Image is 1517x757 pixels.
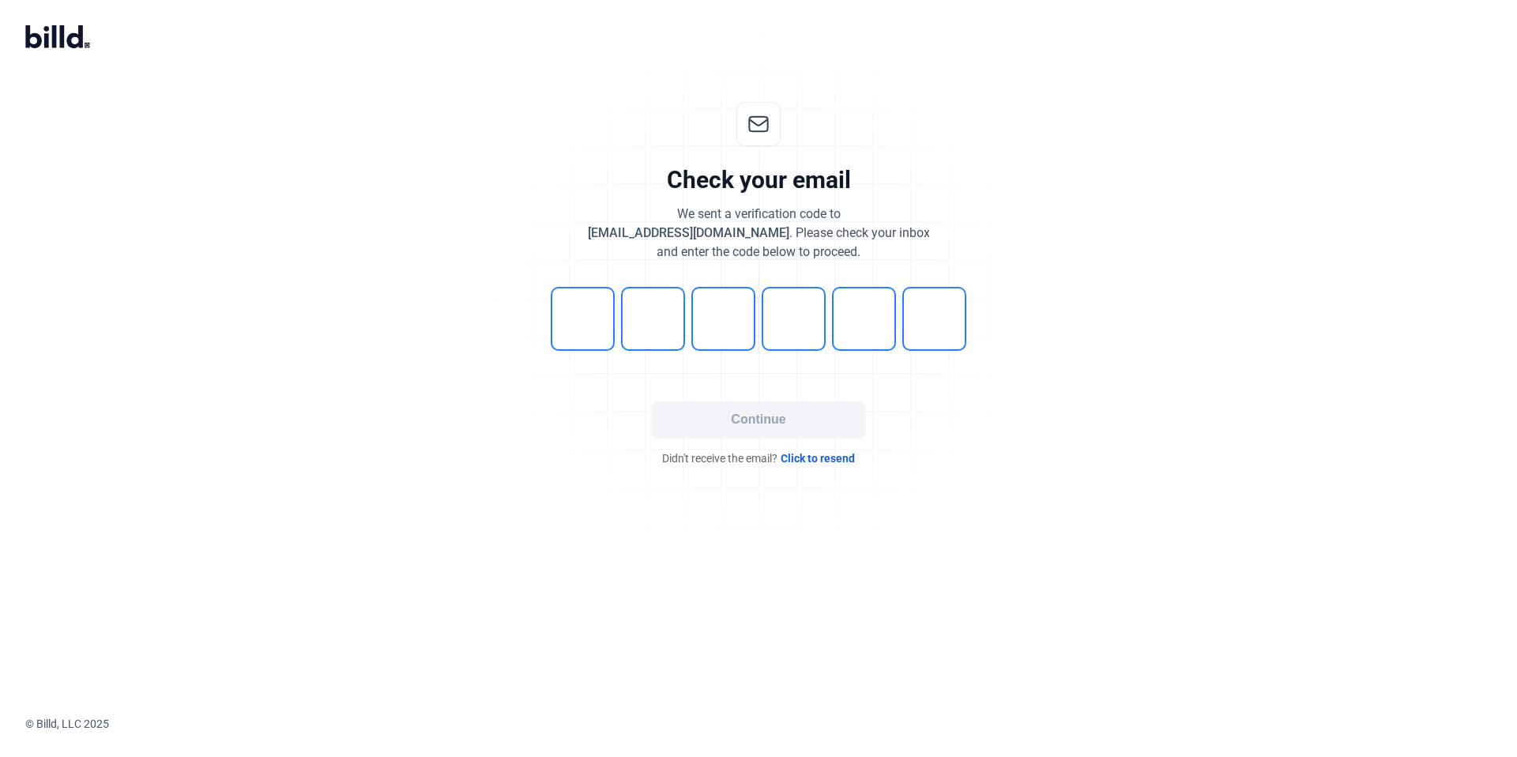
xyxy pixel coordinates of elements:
[652,401,865,438] button: Continue
[25,716,1517,732] div: © Billd, LLC 2025
[667,165,851,195] div: Check your email
[588,225,789,240] span: [EMAIL_ADDRESS][DOMAIN_NAME]
[781,450,855,466] span: Click to resend
[588,205,930,262] div: We sent a verification code to . Please check your inbox and enter the code below to proceed.
[521,450,996,466] div: Didn't receive the email?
